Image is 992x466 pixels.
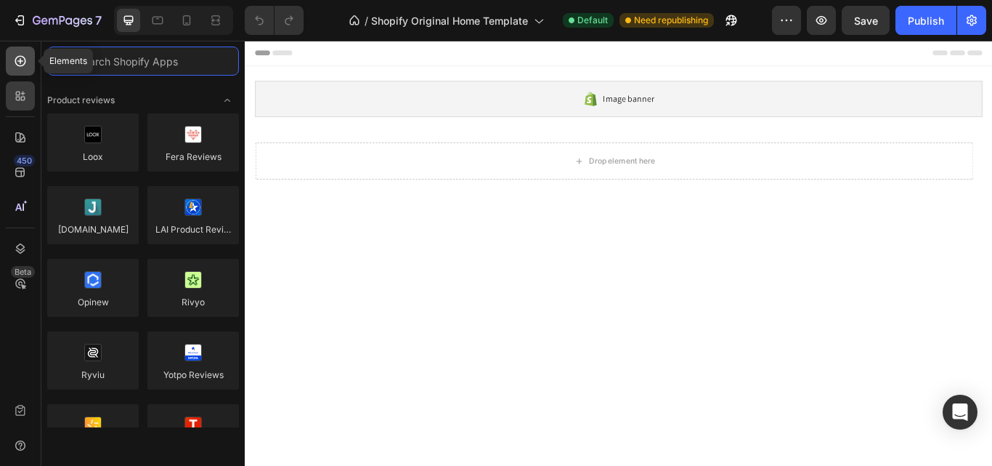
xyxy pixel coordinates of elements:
[842,6,890,35] button: Save
[14,155,35,166] div: 450
[365,13,368,28] span: /
[47,47,239,76] input: Search Shopify Apps
[245,6,304,35] div: Undo/Redo
[371,13,528,28] span: Shopify Original Home Template
[895,6,956,35] button: Publish
[418,60,478,77] span: Image banner
[943,395,977,430] div: Open Intercom Messenger
[47,94,115,107] span: Product reviews
[11,266,35,278] div: Beta
[401,134,478,146] div: Drop element here
[216,89,239,112] span: Toggle open
[854,15,878,27] span: Save
[634,14,708,27] span: Need republishing
[95,12,102,29] p: 7
[908,13,944,28] div: Publish
[245,41,992,466] iframe: Design area
[577,14,608,27] span: Default
[6,6,108,35] button: 7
